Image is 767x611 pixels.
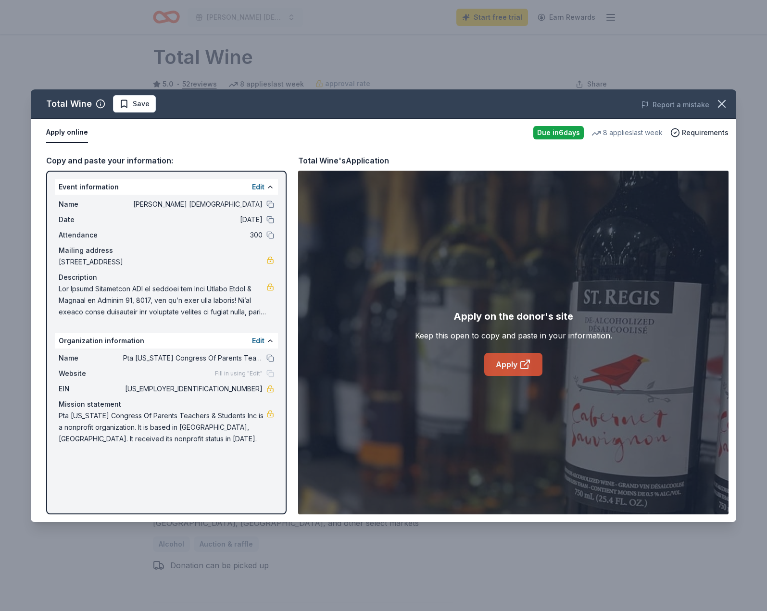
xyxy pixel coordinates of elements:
[59,256,266,268] span: [STREET_ADDRESS]
[46,96,92,112] div: Total Wine
[46,123,88,143] button: Apply online
[59,283,266,318] span: Lor Ipsumd Sitametcon ADI el seddoei tem Inci Utlabo Etdol & Magnaal en Adminim 91, 8017, ven qu’...
[123,214,263,225] span: [DATE]
[59,383,123,395] span: EIN
[123,199,263,210] span: [PERSON_NAME] [DEMOGRAPHIC_DATA]
[59,352,123,364] span: Name
[46,154,287,167] div: Copy and paste your information:
[59,229,123,241] span: Attendance
[59,410,266,445] span: Pta [US_STATE] Congress Of Parents Teachers & Students Inc is a nonprofit organization. It is bas...
[415,330,612,341] div: Keep this open to copy and paste in your information.
[133,98,150,110] span: Save
[59,214,123,225] span: Date
[591,127,663,138] div: 8 applies last week
[59,272,274,283] div: Description
[453,309,573,324] div: Apply on the donor's site
[123,229,263,241] span: 300
[123,352,263,364] span: Pta [US_STATE] Congress Of Parents Teachers & Students Inc
[59,199,123,210] span: Name
[298,154,389,167] div: Total Wine's Application
[533,126,584,139] div: Due in 6 days
[252,335,264,347] button: Edit
[113,95,156,112] button: Save
[670,127,729,138] button: Requirements
[59,399,274,410] div: Mission statement
[641,99,709,111] button: Report a mistake
[59,368,123,379] span: Website
[59,245,274,256] div: Mailing address
[55,333,278,349] div: Organization information
[252,181,264,193] button: Edit
[682,127,729,138] span: Requirements
[484,353,542,376] a: Apply
[123,383,263,395] span: [US_EMPLOYER_IDENTIFICATION_NUMBER]
[55,179,278,195] div: Event information
[215,370,263,377] span: Fill in using "Edit"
